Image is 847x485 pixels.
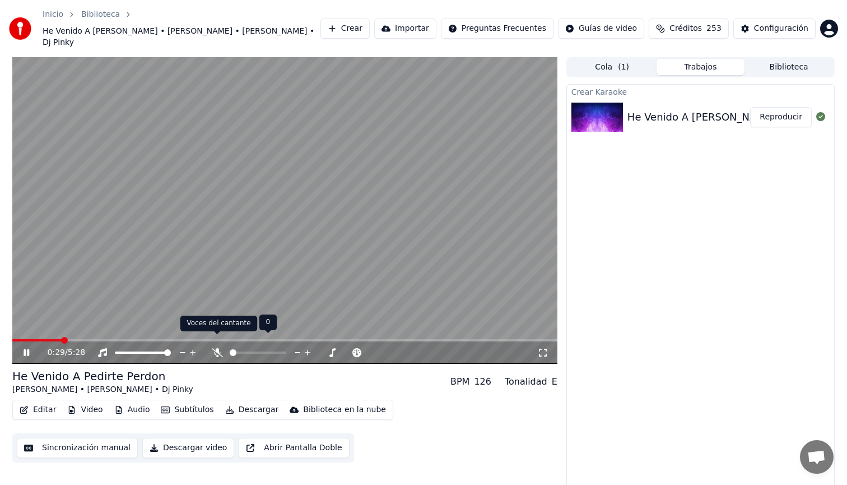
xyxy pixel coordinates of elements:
[800,440,834,474] div: Chat abierto
[259,315,277,330] div: 0
[221,402,283,418] button: Descargar
[303,404,386,415] div: Biblioteca en la nube
[750,107,812,127] button: Reproducir
[567,85,834,98] div: Crear Karaoke
[649,19,729,39] button: Créditos253
[505,375,547,389] div: Tonalidad
[15,402,61,418] button: Editar
[43,9,63,20] a: Inicio
[450,375,469,389] div: BPM
[754,23,808,34] div: Configuración
[474,375,491,389] div: 126
[9,17,31,40] img: youka
[110,402,155,418] button: Audio
[156,402,218,418] button: Subtítulos
[43,9,320,48] nav: breadcrumb
[12,384,193,395] div: [PERSON_NAME] • [PERSON_NAME] • Dj Pinky
[374,19,436,39] button: Importar
[618,62,629,73] span: ( 1 )
[558,19,644,39] button: Guías de video
[12,368,193,384] div: He Venido A Pedirte Perdon
[669,23,702,34] span: Créditos
[48,347,75,358] div: /
[441,19,553,39] button: Preguntas Frecuentes
[568,59,657,75] button: Cola
[744,59,833,75] button: Biblioteca
[68,347,85,358] span: 5:28
[142,438,234,458] button: Descargar video
[43,26,320,48] span: He Venido A [PERSON_NAME] • [PERSON_NAME] • [PERSON_NAME] • Dj Pinky
[733,19,816,39] button: Configuración
[552,375,557,389] div: E
[63,402,107,418] button: Video
[706,23,722,34] span: 253
[81,9,120,20] a: Biblioteca
[657,59,745,75] button: Trabajos
[239,438,349,458] button: Abrir Pantalla Doble
[17,438,138,458] button: Sincronización manual
[48,347,65,358] span: 0:29
[320,19,370,39] button: Crear
[180,316,258,331] div: Voces del cantante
